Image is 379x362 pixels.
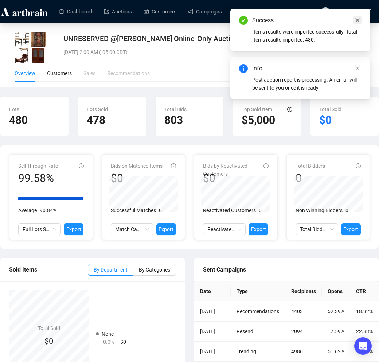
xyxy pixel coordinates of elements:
[23,224,56,235] span: Full Lots Status
[103,339,114,345] span: 0.0%
[156,223,176,235] button: Export
[87,113,137,127] h2: 478
[231,342,285,362] td: Trending
[120,339,126,345] span: $0
[194,322,231,342] td: [DATE]
[164,113,215,127] h2: 803
[207,224,241,235] span: Reactivated Customers Activity
[94,267,128,273] span: By Department
[239,64,248,73] span: info-circle
[63,48,260,56] div: [DATE] 2:00 AM (-05:00 CDT)
[322,342,350,362] td: 51.62%
[87,106,108,112] span: Lots Sold
[115,224,149,235] span: Match Cases
[203,163,247,177] span: Bids by Reactivated Customers
[249,223,268,235] button: Export
[231,281,285,301] th: Type
[194,342,231,362] td: [DATE]
[66,225,81,233] span: Export
[341,223,361,235] button: Export
[355,17,360,23] span: close
[15,69,35,77] div: Overview
[144,2,176,21] a: Customers
[203,265,370,274] div: Sent Campaigns
[285,281,322,301] th: Recipients
[252,64,362,73] div: Info
[285,342,322,362] td: 4986
[354,337,372,355] div: Open Intercom Messenger
[296,171,325,185] div: 0
[83,69,95,77] div: Sales
[353,64,362,72] a: Close
[164,106,187,112] span: Total Bids
[111,163,163,169] span: Bids on Matched Items
[159,207,162,213] span: 0
[259,207,262,213] span: 0
[59,2,92,21] a: Dashboard
[104,2,132,21] a: Auctions
[231,322,285,342] td: Resend
[203,207,256,213] span: Reactivated Customers
[18,171,58,185] div: 99.58%
[252,28,362,44] div: Items results were imported successfully. Total Items results imported: 480.
[285,301,322,322] td: 4403
[285,322,322,342] td: 2094
[251,225,266,233] span: Export
[102,331,114,337] span: None
[47,69,72,77] div: Customers
[300,224,334,235] span: Total Bidders Activity
[350,301,379,322] td: 18.92%
[350,342,379,362] td: 15.81%
[40,207,56,213] span: 90.84%
[350,322,379,342] td: 22.83%
[38,335,60,347] div: $0
[252,76,362,92] div: Post auction report is processing. An email will be sent to you once it is ready
[38,324,60,332] h4: Total Sold
[31,48,46,63] img: 4_1.jpg
[322,301,350,322] td: 52.39%
[159,225,173,233] span: Export
[287,107,292,112] span: info-circle
[79,163,84,168] span: info-circle
[194,301,231,322] td: [DATE]
[18,207,37,213] span: Average
[263,163,269,168] span: info-circle
[231,301,285,322] td: Recommendations
[242,113,292,127] h2: $5,000
[107,69,150,77] div: Recommendations
[322,322,350,342] td: 17.59%
[355,66,360,71] span: close
[319,113,370,127] h2: $0
[15,32,29,47] img: 1_1.jpg
[356,163,361,168] span: info-circle
[239,16,248,25] span: check-circle
[296,207,343,213] span: Non Winning Bidders
[296,163,325,169] span: Total Bidders
[9,106,19,112] span: Lots
[15,48,29,63] img: 3_1.jpg
[139,267,170,273] span: By Categories
[345,207,348,213] span: 0
[343,225,358,233] span: Export
[9,113,60,127] h2: 480
[319,106,341,112] span: Total Sold
[111,207,156,213] span: Successful Matches
[111,171,163,185] div: $0
[18,163,58,169] span: Sell Through Rate
[64,223,83,235] button: Export
[188,2,222,21] a: Campaigns
[171,163,176,168] span: info-circle
[63,34,260,44] div: UNRESERVED @[PERSON_NAME] Online-Only Auction
[323,8,329,15] span: ML
[322,281,350,301] th: Opens
[353,16,362,24] a: Close
[203,171,269,185] div: $0
[31,32,46,47] img: 2_1.jpg
[242,106,272,112] span: Top Sold Item
[9,265,88,274] div: Sold Items
[252,16,362,25] div: Success
[350,281,379,301] th: CTR
[194,281,231,301] th: Date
